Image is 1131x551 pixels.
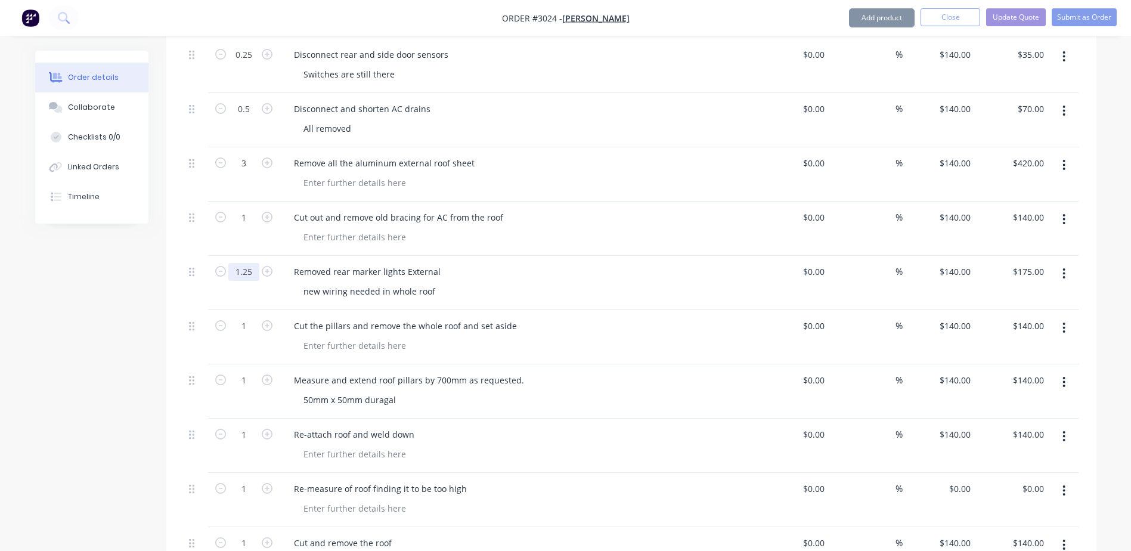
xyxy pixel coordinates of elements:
span: % [895,156,903,170]
button: Checklists 0/0 [35,122,148,152]
button: Submit as Order [1052,8,1117,26]
button: Close [921,8,980,26]
span: % [895,373,903,387]
div: Checklists 0/0 [68,132,120,143]
div: Linked Orders [68,162,119,172]
span: % [895,428,903,441]
button: Update Quote [986,8,1046,26]
div: Collaborate [68,102,115,113]
span: % [895,265,903,278]
div: Order details [68,72,119,83]
button: Collaborate [35,92,148,122]
div: Measure and extend roof pillars by 700mm as requested. [284,372,534,389]
div: Cut out and remove old bracing for AC from the roof [284,209,513,226]
span: % [895,482,903,496]
img: Factory [21,9,39,27]
div: Re-attach roof and weld down [284,426,424,443]
span: Order #3024 - [502,13,562,24]
div: Timeline [68,191,100,202]
span: % [895,102,903,116]
div: Disconnect rear and side door sensors [284,46,458,63]
span: % [895,48,903,61]
div: All removed [294,120,361,137]
div: Remove all the aluminum external roof sheet [284,154,484,172]
div: Re-measure of roof finding it to be too high [284,480,476,497]
button: Timeline [35,182,148,212]
a: [PERSON_NAME] [562,13,630,24]
button: Order details [35,63,148,92]
span: % [895,536,903,550]
div: new wiring needed in whole roof [294,283,445,300]
button: Add product [849,8,915,27]
div: Cut the pillars and remove the whole roof and set aside [284,317,526,335]
span: % [895,211,903,224]
div: 50mm x 50mm duragal [294,391,405,408]
div: Disconnect and shorten AC drains [284,100,440,117]
button: Linked Orders [35,152,148,182]
span: % [895,319,903,333]
div: Switches are still there [294,66,404,83]
div: Removed rear marker lights External [284,263,450,280]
